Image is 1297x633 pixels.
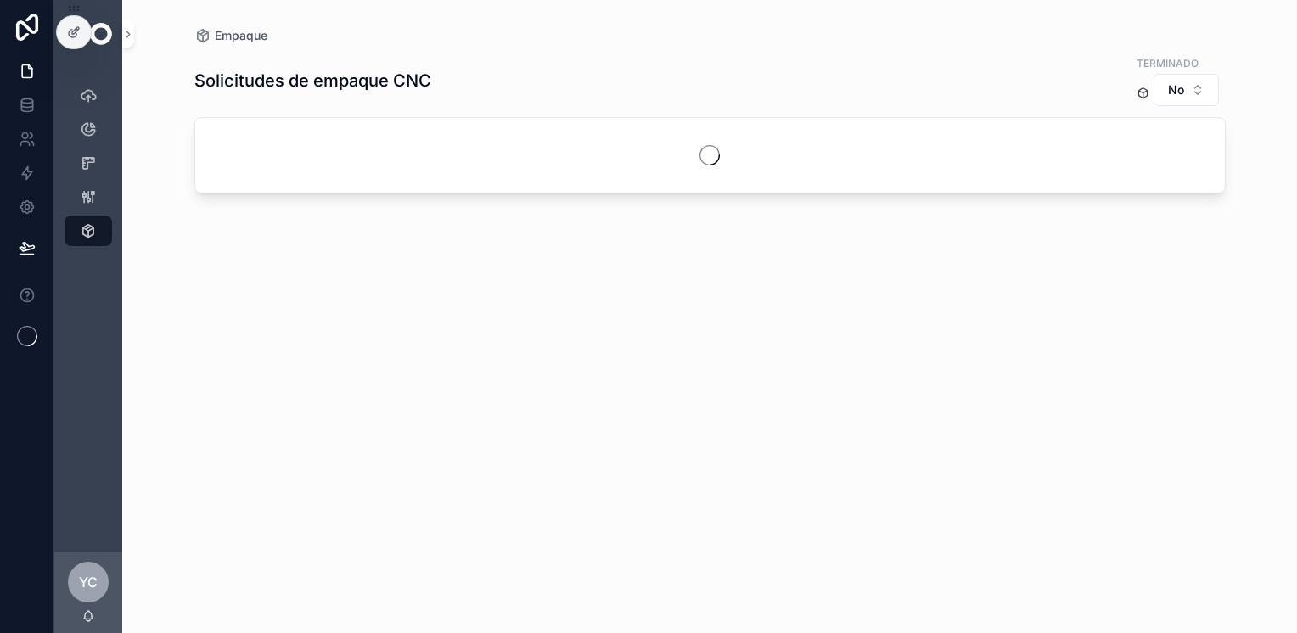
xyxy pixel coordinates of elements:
span: YC [79,572,98,592]
h1: Solicitudes de empaque CNC [194,69,431,92]
span: Empaque [215,27,267,44]
div: scrollable content [54,68,122,268]
span: No [1168,81,1184,98]
button: Select Button [1154,74,1219,106]
label: Terminado [1137,55,1199,70]
a: Empaque [194,27,267,44]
